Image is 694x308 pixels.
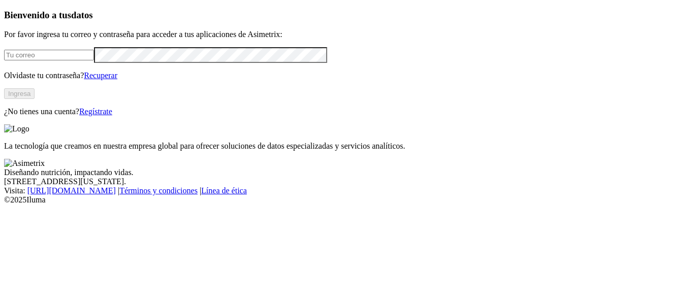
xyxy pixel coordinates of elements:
[4,142,690,151] p: La tecnología que creamos en nuestra empresa global para ofrecer soluciones de datos especializad...
[201,186,247,195] a: Línea de ética
[4,88,35,99] button: Ingresa
[27,186,116,195] a: [URL][DOMAIN_NAME]
[4,186,690,195] div: Visita : | |
[4,159,45,168] img: Asimetrix
[4,195,690,204] div: © 2025 Iluma
[4,50,94,60] input: Tu correo
[4,124,29,133] img: Logo
[4,71,690,80] p: Olvidaste tu contraseña?
[4,30,690,39] p: Por favor ingresa tu correo y contraseña para acceder a tus aplicaciones de Asimetrix:
[4,10,690,21] h3: Bienvenido a tus
[84,71,117,80] a: Recuperar
[4,168,690,177] div: Diseñando nutrición, impactando vidas.
[71,10,93,20] span: datos
[4,107,690,116] p: ¿No tienes una cuenta?
[119,186,198,195] a: Términos y condiciones
[79,107,112,116] a: Regístrate
[4,177,690,186] div: [STREET_ADDRESS][US_STATE].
